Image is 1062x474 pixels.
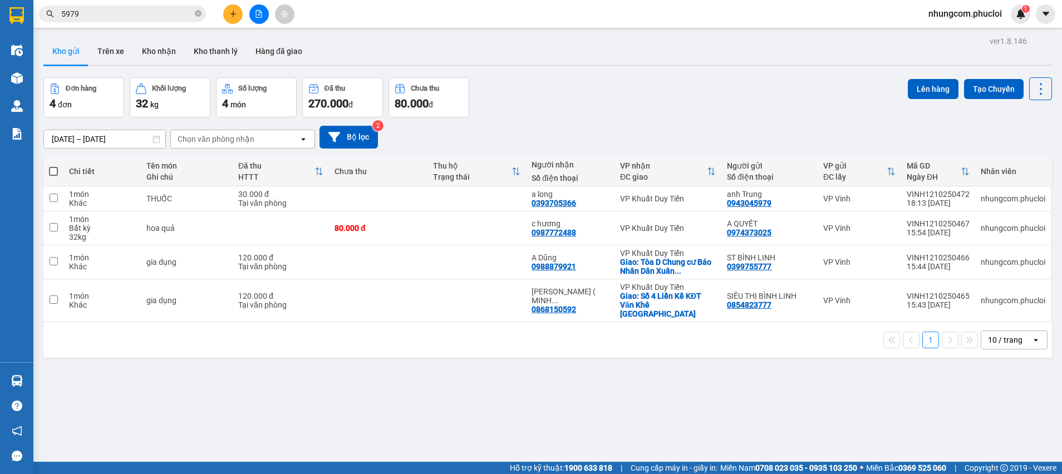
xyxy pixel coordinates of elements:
[427,157,526,186] th: Toggle SortBy
[981,194,1045,203] div: nhungcom.phucloi
[532,287,609,305] div: THANH VT ( MINH HOUSE)
[12,401,22,411] span: question-circle
[44,130,165,148] input: Select a date range.
[146,224,227,233] div: hoa quả
[920,7,1011,21] span: nhungcom.phucloi
[152,85,186,92] div: Khối lượng
[238,161,314,170] div: Đã thu
[620,283,716,292] div: VP Khuất Duy Tiến
[727,262,771,271] div: 0399755777
[146,296,227,305] div: gia dụng
[69,215,135,224] div: 1 món
[620,161,707,170] div: VP nhận
[532,174,609,182] div: Số điện thoại
[43,38,88,65] button: Kho gửi
[907,262,970,271] div: 15:44 [DATE]
[532,253,609,262] div: A Dũng
[69,262,135,271] div: Khác
[69,190,135,199] div: 1 món
[69,253,135,262] div: 1 món
[532,228,576,237] div: 0987772488
[11,128,23,140] img: solution-icon
[46,10,54,18] span: search
[922,332,939,348] button: 1
[727,228,771,237] div: 0974373025
[1016,9,1026,19] img: icon-new-feature
[720,462,857,474] span: Miền Nam
[238,199,323,208] div: Tại văn phòng
[58,100,72,109] span: đơn
[907,172,961,181] div: Ngày ĐH
[50,97,56,110] span: 4
[247,38,311,65] button: Hàng đã giao
[907,161,961,170] div: Mã GD
[981,258,1045,266] div: nhungcom.phucloi
[675,266,681,275] span: ...
[233,157,329,186] th: Toggle SortBy
[620,292,716,318] div: Giao: Số 4 Liền Kề KĐT Văn Khê Hà Đông
[955,462,956,474] span: |
[43,77,124,117] button: Đơn hàng4đơn
[727,199,771,208] div: 0943045979
[238,292,323,300] div: 120.000 đ
[238,190,323,199] div: 30.000 đ
[433,172,512,181] div: Trạng thái
[964,79,1024,99] button: Tạo Chuyến
[620,249,716,258] div: VP Khuất Duy Tiến
[564,463,612,472] strong: 1900 633 818
[510,462,612,474] span: Hỗ trợ kỹ thuật:
[1036,4,1055,24] button: caret-down
[727,300,771,309] div: 0854823777
[614,157,721,186] th: Toggle SortBy
[901,157,975,186] th: Toggle SortBy
[9,7,24,24] img: logo-vxr
[238,85,267,92] div: Số lượng
[727,292,812,300] div: SIÊU THỊ BÌNH LINH
[69,224,135,233] div: Bất kỳ
[727,219,812,228] div: A QUYẾT
[238,262,323,271] div: Tại văn phòng
[981,224,1045,233] div: nhungcom.phucloi
[907,228,970,237] div: 15:54 [DATE]
[907,190,970,199] div: VINH1210250472
[229,10,237,18] span: plus
[727,161,812,170] div: Người gửi
[988,334,1022,345] div: 10 / trang
[249,4,269,24] button: file-add
[130,77,210,117] button: Khối lượng32kg
[1031,335,1040,344] svg: open
[69,167,135,176] div: Chi tiết
[69,233,135,241] div: 32 kg
[146,258,227,266] div: gia dụng
[230,100,246,109] span: món
[238,172,314,181] div: HTTT
[61,8,193,20] input: Tìm tên, số ĐT hoặc mã đơn
[216,77,297,117] button: Số lượng4món
[907,253,970,262] div: VINH1210250466
[823,194,896,203] div: VP Vinh
[319,126,378,149] button: Bộ lọc
[12,426,22,436] span: notification
[11,100,23,112] img: warehouse-icon
[981,296,1045,305] div: nhungcom.phucloi
[69,300,135,309] div: Khác
[727,172,812,181] div: Số điện thoại
[195,9,201,19] span: close-circle
[281,10,288,18] span: aim
[532,262,576,271] div: 0988879921
[823,258,896,266] div: VP Vinh
[621,462,622,474] span: |
[866,462,946,474] span: Miền Bắc
[146,161,227,170] div: Tên món
[69,292,135,300] div: 1 món
[302,77,383,117] button: Đã thu270.000đ
[238,253,323,262] div: 120.000 đ
[66,85,96,92] div: Đơn hàng
[620,172,707,181] div: ĐC giao
[981,167,1045,176] div: Nhân viên
[308,97,348,110] span: 270.000
[69,199,135,208] div: Khác
[631,462,717,474] span: Cung cấp máy in - giấy in:
[727,190,812,199] div: anh Trung
[255,10,263,18] span: file-add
